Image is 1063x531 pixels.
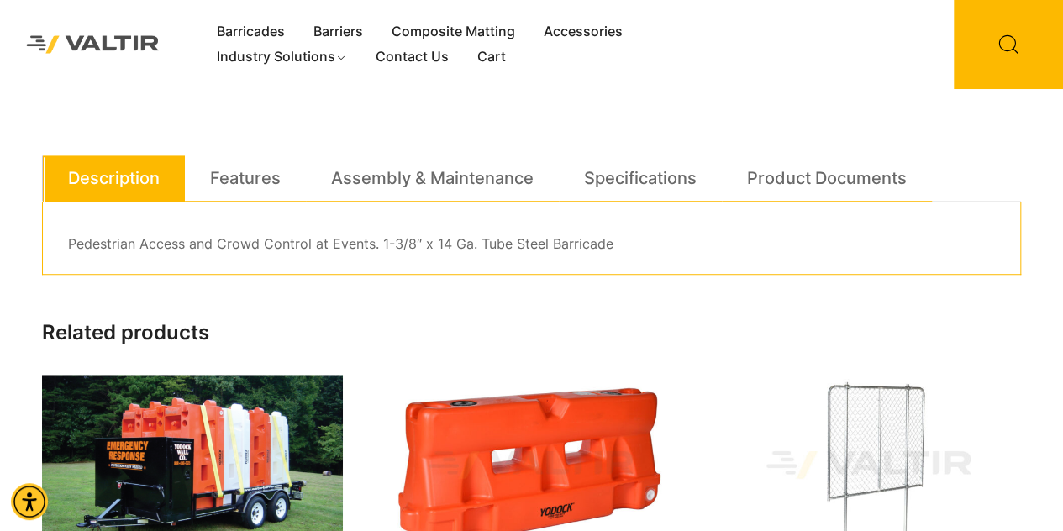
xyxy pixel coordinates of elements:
a: Assembly & Maintenance [331,155,534,201]
h2: Related products [42,321,1021,345]
div: Accessibility Menu [11,483,48,520]
a: Features [210,155,281,201]
img: Valtir Rentals [13,22,173,67]
p: Pedestrian Access and Crowd Control at Events. 1-3/8″ x 14 Ga. Tube Steel Barricade [68,232,995,257]
a: Barricades [203,19,299,45]
a: Industry Solutions [203,45,361,70]
a: Composite Matting [377,19,529,45]
a: Contact Us [361,45,463,70]
a: Cart [463,45,520,70]
a: Specifications [584,155,697,201]
a: Product Documents [747,155,907,201]
a: Accessories [529,19,637,45]
a: Barriers [299,19,377,45]
a: Description [68,155,160,201]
